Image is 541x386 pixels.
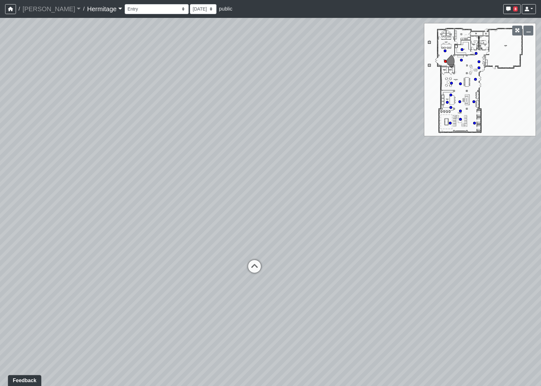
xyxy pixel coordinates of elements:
button: 8 [503,4,521,14]
a: [PERSON_NAME] [22,3,81,15]
span: / [16,3,22,15]
span: / [81,3,87,15]
span: 8 [513,6,518,12]
iframe: Ybug feedback widget [5,373,43,386]
span: public [219,6,232,12]
a: Hermitage [87,3,122,15]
